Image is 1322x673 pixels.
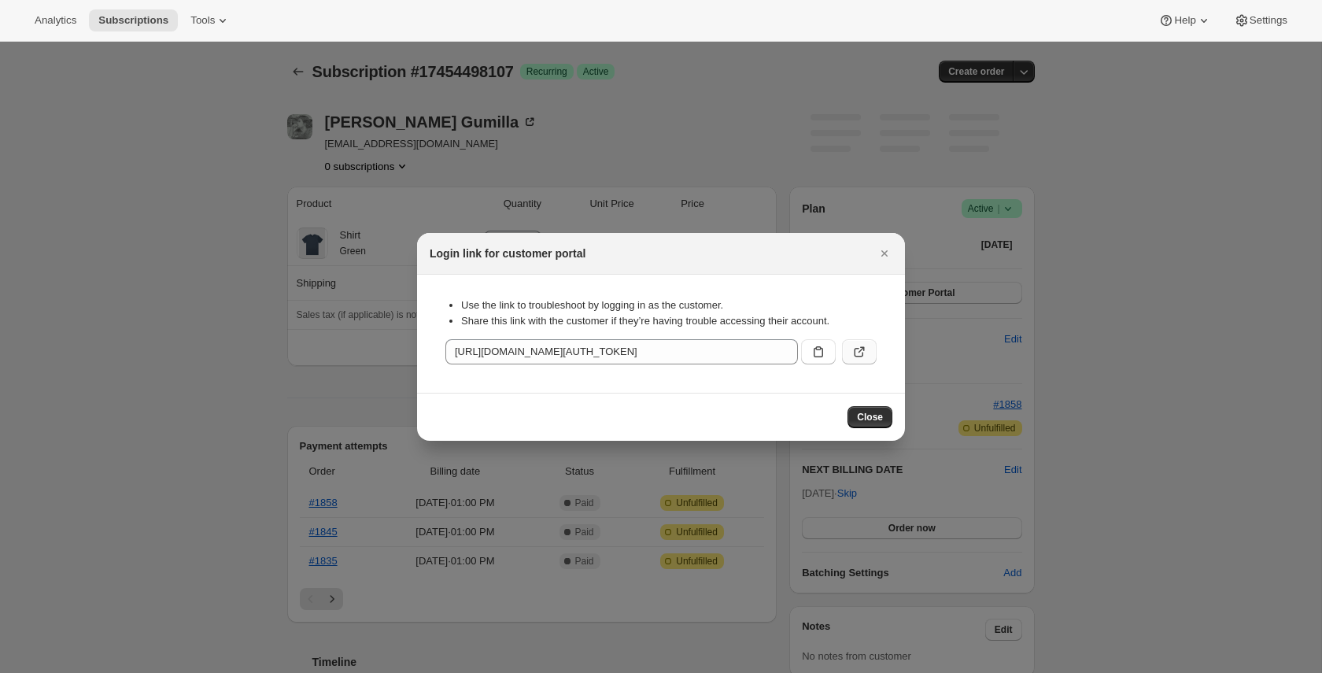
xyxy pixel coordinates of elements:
li: Use the link to troubleshoot by logging in as the customer. [461,298,877,313]
span: Tools [190,14,215,27]
button: Close [873,242,895,264]
span: Settings [1250,14,1287,27]
button: Analytics [25,9,86,31]
span: Help [1174,14,1195,27]
button: Help [1149,9,1220,31]
button: Subscriptions [89,9,178,31]
h2: Login link for customer portal [430,246,585,261]
button: Settings [1224,9,1297,31]
span: Close [857,411,883,423]
button: Tools [181,9,240,31]
span: Subscriptions [98,14,168,27]
button: Close [847,406,892,428]
span: Analytics [35,14,76,27]
li: Share this link with the customer if they’re having trouble accessing their account. [461,313,877,329]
